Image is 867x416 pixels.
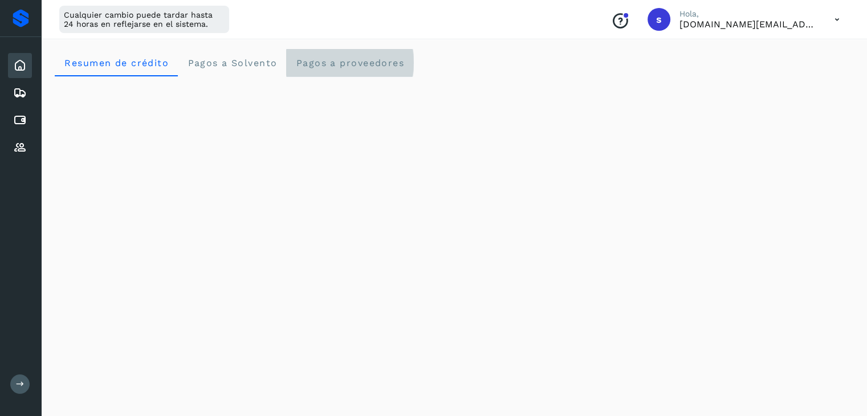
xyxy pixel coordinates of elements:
div: Cualquier cambio puede tardar hasta 24 horas en reflejarse en el sistema. [59,6,229,33]
p: solvento.sl@segmail.co [679,19,816,30]
div: Inicio [8,53,32,78]
div: Cuentas por pagar [8,108,32,133]
span: Resumen de crédito [64,58,169,68]
div: Proveedores [8,135,32,160]
span: Pagos a proveedores [295,58,404,68]
p: Hola, [679,9,816,19]
span: Pagos a Solvento [187,58,277,68]
div: Embarques [8,80,32,105]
